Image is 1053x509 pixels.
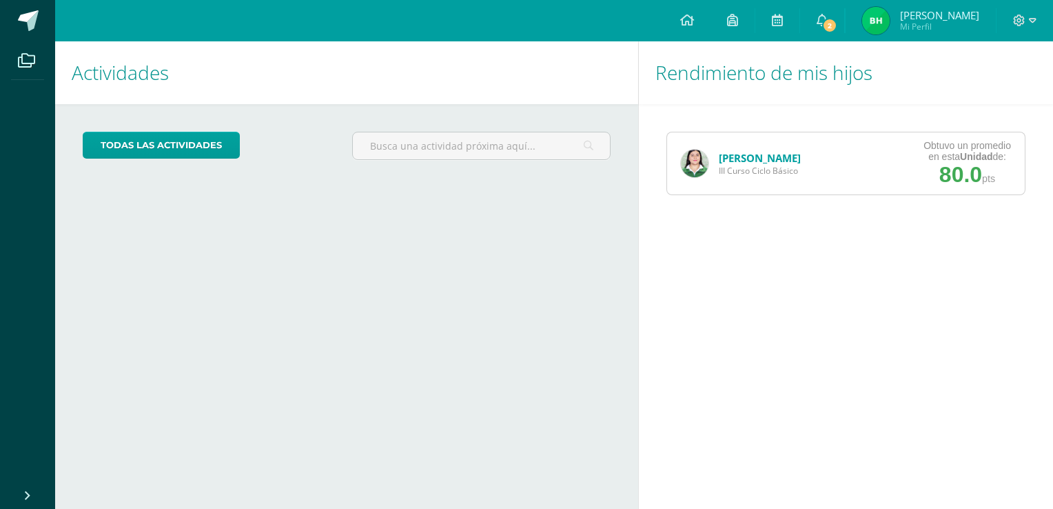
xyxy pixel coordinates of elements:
input: Busca una actividad próxima aquí... [353,132,610,159]
span: 80.0 [939,162,982,187]
img: 7e8f4bfdf5fac32941a4a2fa2799f9b6.png [862,7,890,34]
img: 672ddbcf87f0dfd374e711c7fd2bd2c8.png [681,150,708,177]
span: pts [982,173,995,184]
span: Mi Perfil [900,21,979,32]
h1: Actividades [72,41,622,104]
span: III Curso Ciclo Básico [719,165,801,177]
strong: Unidad [960,151,992,162]
a: todas las Actividades [83,132,240,159]
span: [PERSON_NAME] [900,8,979,22]
h1: Rendimiento de mis hijos [655,41,1036,104]
a: [PERSON_NAME] [719,151,801,165]
span: 2 [822,18,837,33]
div: Obtuvo un promedio en esta de: [923,140,1011,162]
